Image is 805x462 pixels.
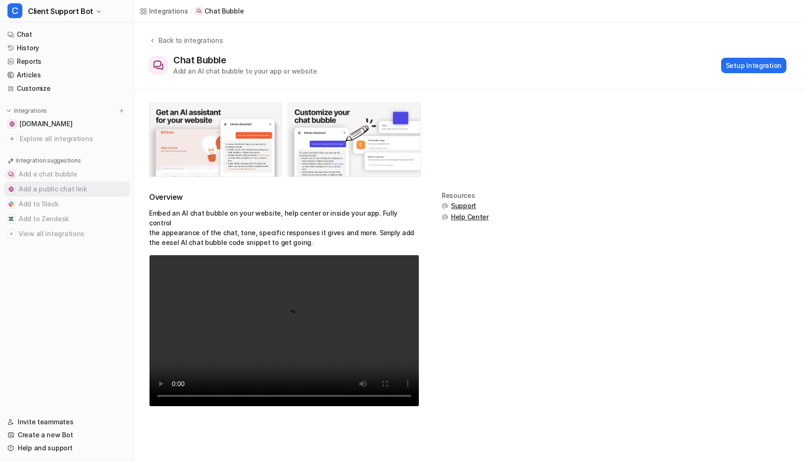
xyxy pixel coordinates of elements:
p: Integrations [14,107,47,115]
button: Add a public chat linkAdd a public chat link [4,182,130,197]
div: Add an AI chat bubble to your app or website [173,66,317,76]
button: Support [442,201,489,211]
button: Add a chat bubbleAdd a chat bubble [4,167,130,182]
span: C [7,3,22,18]
a: Create a new Bot [4,428,130,442]
a: History [4,41,130,54]
img: support.svg [442,214,448,220]
img: support.svg [442,203,448,209]
img: Add to Slack [8,201,14,207]
img: expand menu [6,108,12,114]
span: Support [451,201,476,211]
div: Back to integrations [156,35,223,45]
button: Integrations [4,106,50,115]
p: Integration suggestions [16,156,81,165]
div: Resources [442,192,489,199]
img: menu_add.svg [118,108,125,114]
span: Client Support Bot [28,5,93,18]
a: Chat [4,28,130,41]
img: View all integrations [8,231,14,237]
video: Your browser does not support the video tag. [149,255,419,407]
a: Help and support [4,442,130,455]
button: Add to SlackAdd to Slack [4,197,130,211]
div: Chat Bubble [173,54,230,66]
button: Setup Integration [721,58,786,73]
button: View all integrationsView all integrations [4,226,130,241]
a: Chat Bubble [195,7,244,16]
div: Integrations [149,6,188,16]
img: explore all integrations [7,134,17,143]
img: www.bitgo.com [9,121,15,127]
img: Add a public chat link [8,186,14,192]
p: Chat Bubble [205,7,244,16]
a: Integrations [140,6,188,16]
button: Back to integrations [149,35,223,54]
a: Articles [4,68,130,82]
span: Help Center [451,212,489,222]
a: Reports [4,55,130,68]
span: [DOMAIN_NAME] [20,119,72,129]
button: Help Center [442,212,489,222]
img: Add to Zendesk [8,216,14,222]
a: Invite teammates [4,415,130,428]
a: Customize [4,82,130,95]
span: Explore all integrations [20,131,126,146]
h2: Overview [149,192,419,203]
p: Embed an AI chat bubble on your website, help center or inside your app. Fully control the appear... [149,208,419,247]
img: Add a chat bubble [8,171,14,177]
span: / [191,7,193,15]
a: Explore all integrations [4,132,130,145]
a: www.bitgo.com[DOMAIN_NAME] [4,117,130,130]
button: Add to ZendeskAdd to Zendesk [4,211,130,226]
